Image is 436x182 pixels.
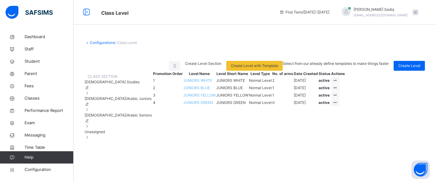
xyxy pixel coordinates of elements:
[85,113,152,117] span: [DEMOGRAPHIC_DATA]/Arabic Seniors
[183,71,216,77] th: Level Name
[293,84,318,92] td: [DATE]
[25,58,74,65] span: Student
[331,71,345,77] th: Actions
[335,7,421,18] div: AbubakarSadiq
[25,108,74,114] span: Performance Report
[25,132,74,138] span: Messaging
[153,92,183,99] td: 3
[293,71,318,77] th: Date Created
[249,77,272,84] td: Normal Level
[272,99,293,106] td: 0
[85,80,140,84] span: [DEMOGRAPHIC_DATA] Studies
[216,92,249,99] td: JUNIORS YELLOW
[85,96,151,101] span: [DEMOGRAPHIC_DATA]/Arabic Juniors
[216,71,249,77] th: Level Short Name
[25,120,74,126] span: Exam
[25,95,74,101] span: Classes
[272,84,293,92] td: 1
[293,99,318,106] td: [DATE]
[249,71,272,77] th: Level Type
[398,63,420,69] span: Create Level
[183,93,216,97] span: JUNIORS YELLOW
[279,10,329,15] span: session/term information
[183,78,212,83] span: JUNIORS WHITE
[115,40,137,45] span: / Class Level
[354,13,408,17] span: [EMAIL_ADDRESS][DOMAIN_NAME]
[88,74,117,79] span: CLASS SECTION
[25,154,73,160] span: Help
[272,92,293,99] td: 1
[183,100,213,105] span: JUNIORS GREEN
[318,71,331,77] th: Status
[354,7,408,12] span: [PERSON_NAME] Sadiq
[101,10,128,16] span: Class Level
[216,84,249,92] td: JUNIORS BLUE
[25,144,74,151] span: Time Table
[319,93,330,97] span: active
[319,100,330,105] span: active
[293,77,318,84] td: [DATE]
[183,85,210,90] span: JUNIORS BLUE
[25,34,74,40] span: Dashboard
[25,83,74,89] span: Fees
[319,78,330,83] span: active
[231,63,278,69] span: Create Level with Template
[153,71,183,77] th: Promotion Order
[90,40,115,45] a: Configurations
[411,160,430,179] button: Open asap
[25,71,74,77] span: Parent
[153,99,183,106] td: 4
[319,85,330,90] span: active
[185,61,221,66] span: Create Level Section
[25,167,73,173] span: Configuration
[249,84,272,92] td: Normal Level
[216,99,249,106] td: JUNIORS GREEN
[249,99,272,106] td: Normal Level
[283,61,389,66] span: Select from our already define templates to make things faster
[153,84,183,92] td: 2
[272,71,293,77] th: No. of arms
[153,77,183,84] td: 1
[216,77,249,84] td: JUNIORS WHITE
[85,129,105,134] span: Unassigned
[6,6,53,19] img: safsims
[272,77,293,84] td: 2
[25,46,74,52] span: Staff
[249,92,272,99] td: Normal Level
[293,92,318,99] td: [DATE]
